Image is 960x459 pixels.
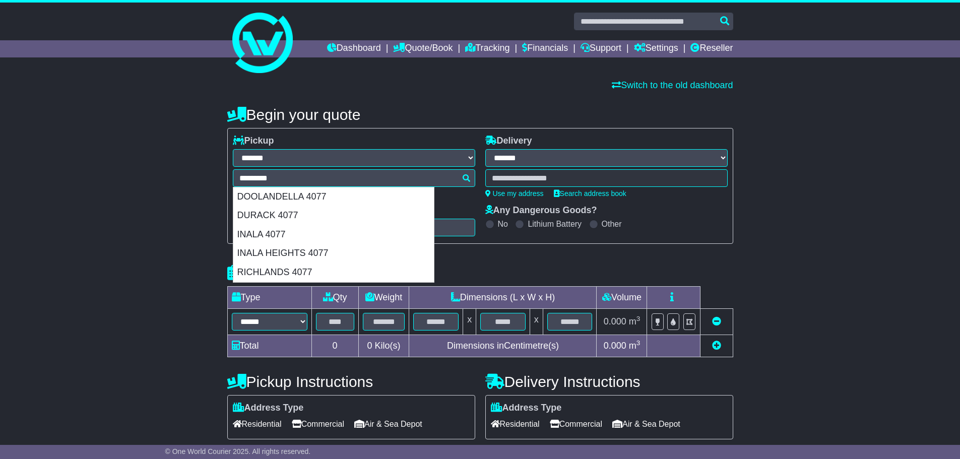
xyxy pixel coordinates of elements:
[233,263,434,282] div: RICHLANDS 4077
[292,416,344,432] span: Commercial
[604,341,626,351] span: 0.000
[530,309,543,335] td: x
[612,416,680,432] span: Air & Sea Depot
[690,40,733,57] a: Reseller
[636,339,641,347] sup: 3
[491,416,540,432] span: Residential
[629,316,641,326] span: m
[358,287,409,309] td: Weight
[465,40,509,57] a: Tracking
[636,315,641,322] sup: 3
[554,189,626,198] a: Search address book
[602,219,622,229] label: Other
[485,136,532,147] label: Delivery
[358,335,409,357] td: Kilo(s)
[311,287,358,309] td: Qty
[581,40,621,57] a: Support
[233,187,434,207] div: DOOLANDELLA 4077
[393,40,453,57] a: Quote/Book
[528,219,582,229] label: Lithium Battery
[233,136,274,147] label: Pickup
[522,40,568,57] a: Financials
[485,189,544,198] a: Use my address
[233,416,282,432] span: Residential
[227,373,475,390] h4: Pickup Instructions
[227,335,311,357] td: Total
[485,205,597,216] label: Any Dangerous Goods?
[367,341,372,351] span: 0
[463,309,476,335] td: x
[409,335,597,357] td: Dimensions in Centimetre(s)
[354,416,422,432] span: Air & Sea Depot
[712,341,721,351] a: Add new item
[597,287,647,309] td: Volume
[327,40,381,57] a: Dashboard
[227,287,311,309] td: Type
[604,316,626,326] span: 0.000
[227,106,733,123] h4: Begin your quote
[311,335,358,357] td: 0
[233,206,434,225] div: DURACK 4077
[233,403,304,414] label: Address Type
[227,265,354,281] h4: Package details |
[712,316,721,326] a: Remove this item
[498,219,508,229] label: No
[409,287,597,309] td: Dimensions (L x W x H)
[485,373,733,390] h4: Delivery Instructions
[233,244,434,263] div: INALA HEIGHTS 4077
[165,447,311,455] span: © One World Courier 2025. All rights reserved.
[233,225,434,244] div: INALA 4077
[233,169,475,187] typeahead: Please provide city
[550,416,602,432] span: Commercial
[629,341,641,351] span: m
[634,40,678,57] a: Settings
[491,403,562,414] label: Address Type
[612,80,733,90] a: Switch to the old dashboard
